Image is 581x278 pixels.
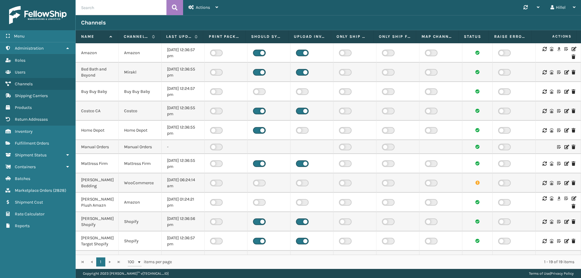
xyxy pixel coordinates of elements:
i: Delete [572,109,575,113]
i: Sync [543,47,546,51]
i: Channel sync succeeded. [475,128,480,132]
div: [PERSON_NAME] Bedding [81,177,113,189]
i: Sync [543,128,546,132]
i: Sync [543,90,546,94]
div: [PERSON_NAME] Shopify [81,216,113,228]
div: [PERSON_NAME] TEST [81,254,113,267]
td: [DATE] 12:36:55 pm [162,154,205,173]
span: Channels [15,81,33,87]
i: Edit [564,162,568,166]
i: Value cannot be null. Parameter name: source [475,181,480,185]
label: Upload inventory [294,34,325,39]
td: [DATE] 12:36:55 pm [162,121,205,140]
td: - [162,251,205,270]
span: Menu [14,34,25,39]
i: Sync [543,109,546,113]
td: Amazon [119,43,162,63]
span: Marketplace Orders [15,188,52,193]
i: Sync [543,239,546,243]
i: Delete [572,145,575,149]
td: Amazon [119,193,162,212]
td: [DATE] 01:24:21 pm [162,193,205,212]
label: Only Ship using Required Carrier Service [336,34,368,39]
td: [DATE] 12:36:56 pm [162,212,205,231]
i: Warehouse Codes [550,109,553,113]
i: Customize Label [557,109,561,113]
span: Shipping Carriers [15,93,48,98]
span: Shipment Cost [15,200,43,205]
span: Actions [533,31,575,41]
div: Manual Orders [81,144,113,150]
a: 1 [96,257,105,267]
span: Administration [15,46,44,51]
i: Channel sync succeeded. [475,239,480,243]
td: [DATE] 12:36:57 pm [162,231,205,251]
i: Sync [543,196,546,201]
i: Edit [564,70,568,74]
div: Buy Buy Baby [81,89,113,95]
i: Customize Label [564,196,568,201]
i: Channel sync succeeded. [475,200,480,204]
td: [DATE] 12:24:57 pm [162,82,205,101]
i: Customize Label [557,239,561,243]
i: Amazon Templates [557,47,561,51]
label: Should Sync [251,34,283,39]
i: Warehouse Codes [550,239,553,243]
div: Amazon [81,50,113,56]
td: [DATE] 12:36:55 pm [162,101,205,121]
i: Sync [543,220,546,224]
td: [DATE] 06:24:14 am [162,173,205,193]
i: Warehouse Codes [550,196,553,201]
label: Name [81,34,107,39]
i: Edit [572,196,575,201]
a: Privacy Policy [551,271,574,276]
i: Channel sync succeeded. [475,70,480,74]
i: Delete [572,162,575,166]
i: Channel sync succeeded. [475,109,480,113]
td: Mattress Firm [119,154,162,173]
i: Warehouse Codes [550,70,553,74]
span: Batches [15,176,30,181]
label: Channel Type [124,34,149,39]
span: 100 [128,259,137,265]
i: Customize Label [557,162,561,166]
i: Warehouse Codes [550,90,553,94]
i: Edit [564,128,568,132]
i: Customize Label [557,220,561,224]
span: Reports [15,223,30,228]
div: [PERSON_NAME] Plush Amazn [81,196,113,208]
td: Shopify [119,212,162,231]
div: [PERSON_NAME] Target Shopify [81,235,113,247]
h3: Channels [81,19,106,26]
span: Inventory [15,129,33,134]
i: Delete [572,204,575,208]
span: Fulfillment Orders [15,141,49,146]
i: Delete [572,90,575,94]
i: Warehouse Codes [550,128,553,132]
i: Sync [543,70,546,74]
p: Copyright 2023 [PERSON_NAME]™ v [TECHNICAL_ID] [83,269,169,278]
i: Warehouse Codes [550,47,553,51]
i: Delete [572,181,575,185]
i: Customize Label [557,145,561,149]
a: Terms of Use [529,271,550,276]
i: Edit [564,220,568,224]
i: Warehouse Codes [550,162,553,166]
span: Products [15,105,32,110]
td: WooCommerce [119,173,162,193]
i: Edit [572,47,575,51]
i: Customize Label [557,90,561,94]
td: - [162,140,205,154]
td: Mirakl [119,63,162,82]
span: ( 2828 ) [53,188,66,193]
i: Delete [572,239,575,243]
div: Costco CA [81,108,113,114]
td: [DATE] 12:36:57 pm [162,43,205,63]
label: Print packing slip [209,34,240,39]
i: Customize Label [557,70,561,74]
i: Delete [572,70,575,74]
td: Manual Orders [119,140,162,154]
td: Costco [119,101,162,121]
label: Status [464,34,483,39]
span: Shipment Status [15,152,47,158]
